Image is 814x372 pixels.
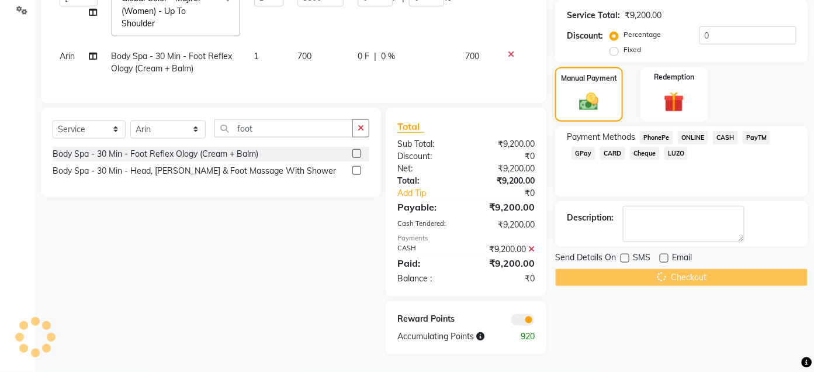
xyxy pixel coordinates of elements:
[466,219,544,231] div: ₹9,200.00
[555,252,616,266] span: Send Details On
[624,29,661,40] label: Percentage
[678,131,708,144] span: ONLINE
[389,313,466,326] div: Reward Points
[465,51,479,61] span: 700
[567,131,635,143] span: Payment Methods
[53,165,336,177] div: Body Spa - 30 Min - Head, [PERSON_NAME] & Foot Massage With Shower
[397,120,424,133] span: Total
[600,147,625,160] span: CARD
[389,200,466,214] div: Payable:
[479,187,544,199] div: ₹0
[389,163,466,175] div: Net:
[743,131,771,144] span: PayTM
[254,51,259,61] span: 1
[625,9,661,22] div: ₹9,200.00
[389,273,466,285] div: Balance :
[466,273,544,285] div: ₹0
[358,50,369,63] span: 0 F
[466,175,544,187] div: ₹9,200.00
[397,233,535,243] div: Payments
[60,51,75,61] span: Arin
[389,243,466,256] div: CASH
[630,147,660,160] span: Cheque
[466,200,544,214] div: ₹9,200.00
[567,9,620,22] div: Service Total:
[571,147,595,160] span: GPay
[466,150,544,163] div: ₹0
[381,50,395,63] span: 0 %
[654,72,694,82] label: Redemption
[561,73,617,84] label: Manual Payment
[466,138,544,150] div: ₹9,200.00
[466,163,544,175] div: ₹9,200.00
[112,51,233,74] span: Body Spa - 30 Min - Foot Reflex Ology (Cream + Balm)
[505,330,543,343] div: 920
[466,256,544,270] div: ₹9,200.00
[624,44,641,55] label: Fixed
[466,243,544,256] div: ₹9,200.00
[389,138,466,150] div: Sub Total:
[214,119,353,137] input: Search or Scan
[573,91,605,113] img: _cash.svg
[672,252,692,266] span: Email
[389,219,466,231] div: Cash Tendered:
[633,252,650,266] span: SMS
[389,330,505,343] div: Accumulating Points
[389,150,466,163] div: Discount:
[567,212,614,224] div: Description:
[713,131,738,144] span: CASH
[664,147,688,160] span: LUZO
[374,50,376,63] span: |
[389,187,479,199] a: Add Tip
[389,256,466,270] div: Paid:
[567,30,603,42] div: Discount:
[389,175,466,187] div: Total:
[155,18,161,29] a: x
[53,148,258,160] div: Body Spa - 30 Min - Foot Reflex Ology (Cream + Balm)
[640,131,673,144] span: PhonePe
[297,51,311,61] span: 700
[657,89,691,115] img: _gift.svg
